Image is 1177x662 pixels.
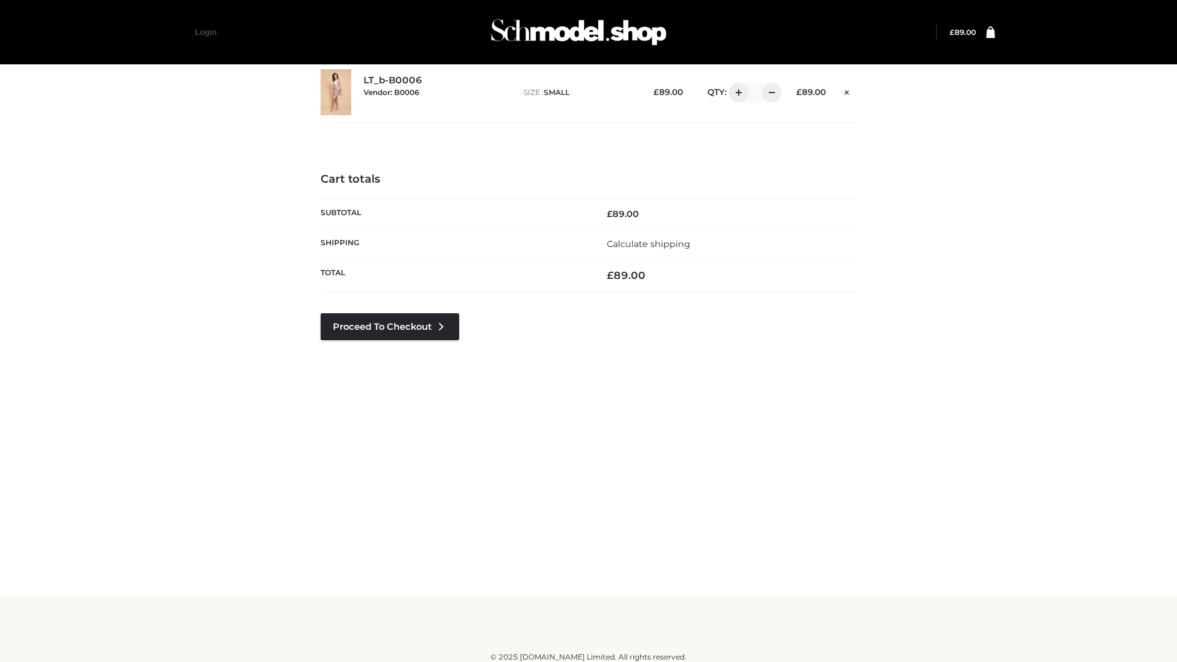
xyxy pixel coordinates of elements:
a: £89.00 [950,28,976,37]
bdi: 89.00 [950,28,976,37]
a: Login [195,28,216,37]
span: SMALL [544,88,569,97]
span: £ [607,269,614,281]
span: £ [950,28,954,37]
bdi: 89.00 [796,87,826,97]
p: size : [524,87,634,98]
th: Subtotal [321,199,588,229]
div: QTY: [695,83,777,102]
div: LT_b-B0006 [364,75,511,109]
span: £ [607,208,612,219]
bdi: 89.00 [607,208,639,219]
span: £ [653,87,659,97]
span: £ [796,87,802,97]
bdi: 89.00 [607,269,646,281]
a: Proceed to Checkout [321,313,459,340]
th: Total [321,259,588,292]
a: Calculate shipping [607,238,690,249]
bdi: 89.00 [653,87,683,97]
h4: Cart totals [321,173,856,186]
a: Remove this item [838,83,856,99]
small: Vendor: B0006 [364,88,419,97]
img: Schmodel Admin 964 [487,8,671,56]
th: Shipping [321,229,588,259]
